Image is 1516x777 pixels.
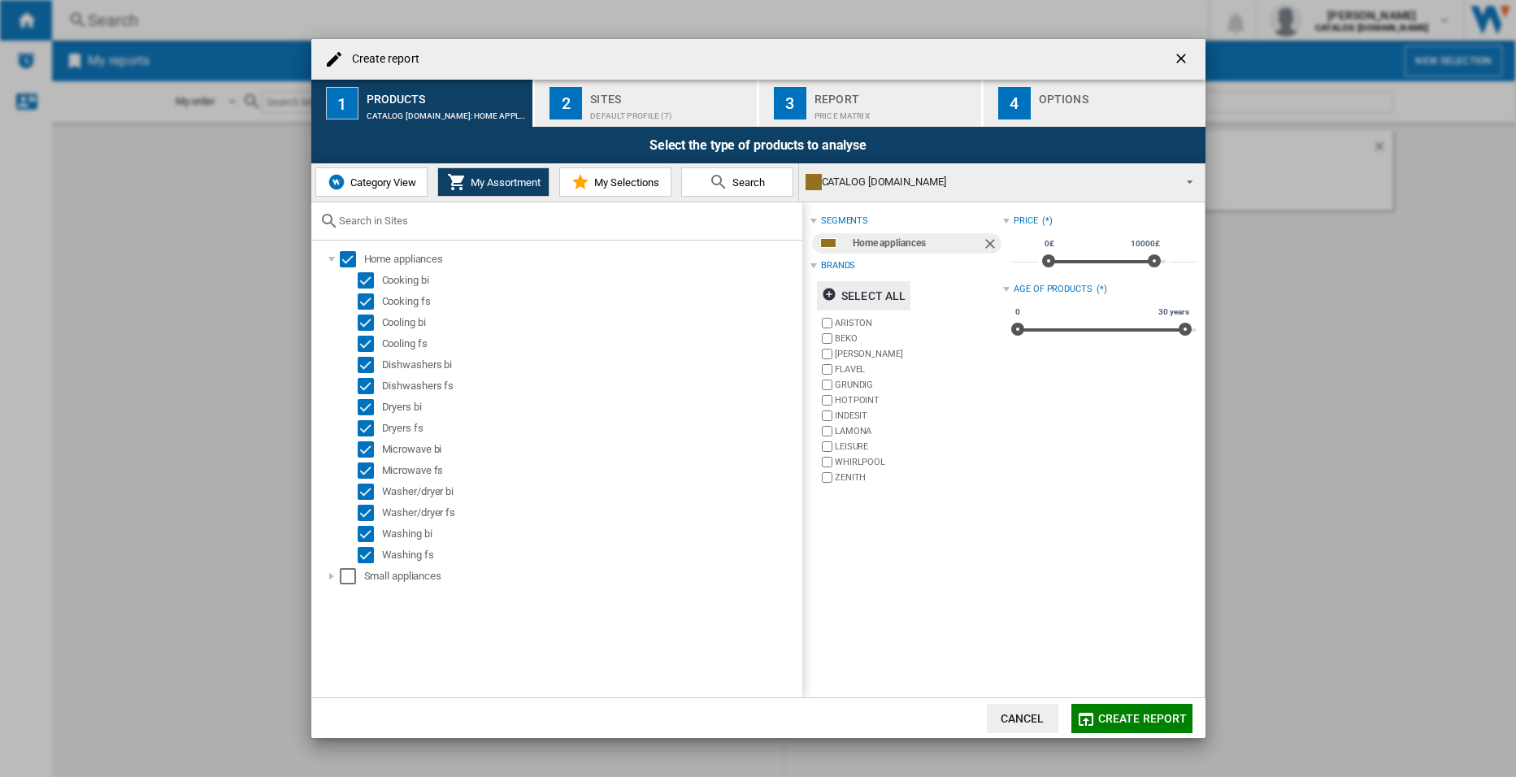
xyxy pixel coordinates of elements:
md-checkbox: Select [358,336,382,352]
input: brand.name [822,441,832,452]
div: 1 [326,87,358,119]
button: Select all [817,281,910,310]
md-checkbox: Select [358,399,382,415]
md-checkbox: Select [340,568,364,584]
div: CATALOG [DOMAIN_NAME]:Home appliances [367,103,527,120]
span: 30 years [1156,306,1191,319]
div: Dryers fs [382,420,800,436]
span: My Assortment [467,176,541,189]
label: ARISTON [835,317,1003,329]
div: CATALOG [DOMAIN_NAME] [806,171,1172,193]
button: Create report [1071,704,1192,733]
input: brand.name [822,333,832,344]
input: brand.name [822,380,832,390]
label: [PERSON_NAME] [835,348,1003,360]
div: Price Matrix [814,103,975,120]
div: Microwave fs [382,462,800,479]
input: brand.name [822,472,832,483]
div: Sites [590,86,750,103]
input: brand.name [822,318,832,328]
span: 10000£ [1128,237,1162,250]
div: Age of products [1014,283,1092,296]
label: INDESIT [835,410,1003,422]
label: GRUNDIG [835,379,1003,391]
md-checkbox: Select [358,505,382,521]
h4: Create report [344,51,419,67]
span: Category View [346,176,416,189]
input: brand.name [822,457,832,467]
div: Washer/dryer fs [382,505,800,521]
button: getI18NText('BUTTONS.CLOSE_DIALOG') [1166,43,1199,76]
span: Create report [1098,712,1188,725]
input: brand.name [822,349,832,359]
ng-md-icon: getI18NText('BUTTONS.CLOSE_DIALOG') [1173,50,1192,70]
div: Dryers bi [382,399,800,415]
div: Report [814,86,975,103]
md-checkbox: Select [358,484,382,500]
md-checkbox: Select [358,293,382,310]
md-checkbox: Select [358,420,382,436]
span: 0£ [1042,237,1057,250]
md-checkbox: Select [358,526,382,542]
div: Cooling fs [382,336,800,352]
div: 4 [998,87,1031,119]
div: Cooling bi [382,315,800,331]
div: segments [821,215,868,228]
div: 3 [774,87,806,119]
div: Default profile (7) [590,103,750,120]
button: 4 Options [984,80,1205,127]
div: Select the type of products to analyse [311,127,1205,163]
div: Brands [821,259,855,272]
label: BEKO [835,332,1003,345]
input: brand.name [822,395,832,406]
label: LEISURE [835,441,1003,453]
button: Cancel [987,704,1058,733]
div: Products [367,86,527,103]
div: Cooking bi [382,272,800,289]
ng-md-icon: Remove [982,236,1001,255]
div: Small appliances [364,568,800,584]
label: LAMONA [835,425,1003,437]
button: 3 Report Price Matrix [759,80,983,127]
div: Dishwashers bi [382,357,800,373]
div: Washing fs [382,547,800,563]
md-checkbox: Select [358,272,382,289]
label: ZENITH [835,471,1003,484]
button: Search [681,167,793,197]
div: Microwave bi [382,441,800,458]
md-checkbox: Select [358,462,382,479]
div: Washing bi [382,526,800,542]
button: My Selections [559,167,671,197]
button: 2 Sites Default profile (7) [535,80,758,127]
div: Options [1039,86,1199,103]
md-checkbox: Select [358,378,382,394]
div: Home appliances [853,233,982,254]
md-checkbox: Select [358,441,382,458]
div: Price [1014,215,1038,228]
md-checkbox: Select [358,547,382,563]
span: 0 [1013,306,1023,319]
md-checkbox: Select [340,251,364,267]
label: HOTPOINT [835,394,1003,406]
input: brand.name [822,426,832,436]
div: Dishwashers fs [382,378,800,394]
md-checkbox: Select [358,357,382,373]
span: Search [728,176,765,189]
button: Category View [315,167,428,197]
input: Search in Sites [339,215,794,227]
button: 1 Products CATALOG [DOMAIN_NAME]:Home appliances [311,80,535,127]
label: FLAVEL [835,363,1003,375]
button: My Assortment [437,167,549,197]
md-checkbox: Select [358,315,382,331]
div: Home appliances [364,251,800,267]
div: Washer/dryer bi [382,484,800,500]
div: Cooking fs [382,293,800,310]
input: brand.name [822,410,832,421]
label: WHIRLPOOL [835,456,1003,468]
span: My Selections [590,176,659,189]
input: brand.name [822,364,832,375]
div: Select all [822,281,906,310]
div: 2 [549,87,582,119]
img: wiser-icon-blue.png [327,172,346,192]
